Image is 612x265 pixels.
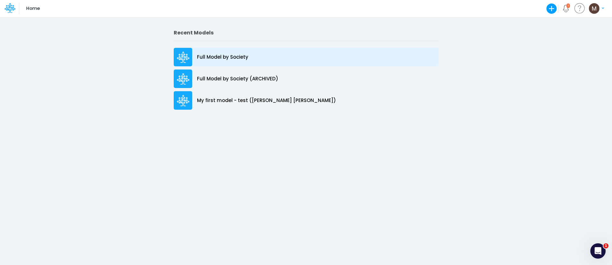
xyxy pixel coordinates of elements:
[174,46,439,68] a: Full Model by Society
[174,90,439,111] a: My first model - test ([PERSON_NAME] [PERSON_NAME])
[174,30,439,36] h2: Recent Models
[568,4,569,7] div: 1 unread items
[197,97,336,104] p: My first model - test ([PERSON_NAME] [PERSON_NAME])
[197,54,248,61] p: Full Model by Society
[197,75,278,83] p: Full Model by Society (ARCHIVED)
[26,5,40,12] p: Home
[174,68,439,90] a: Full Model by Society (ARCHIVED)
[562,5,570,12] a: Notifications
[590,243,606,259] iframe: Intercom live chat
[603,243,608,248] span: 1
